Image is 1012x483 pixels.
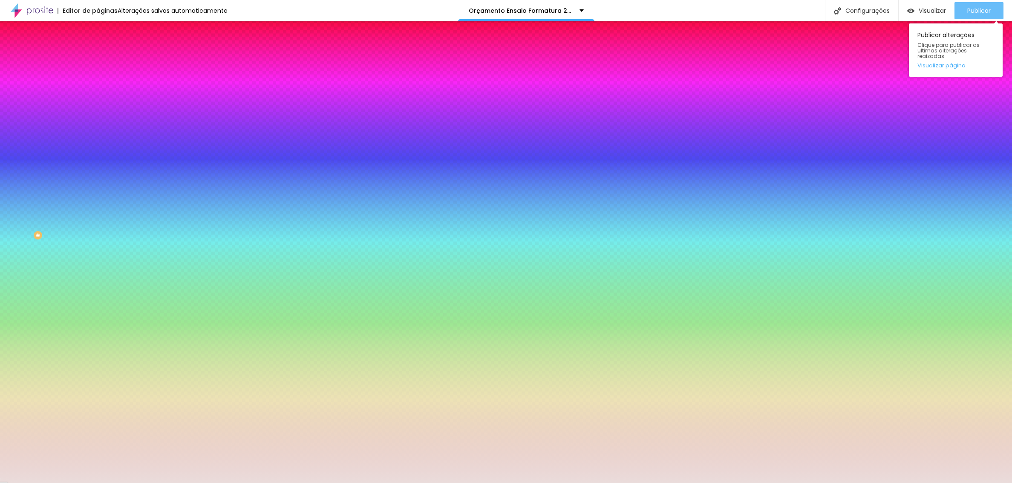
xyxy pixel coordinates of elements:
[954,2,1003,19] button: Publicar
[909,23,1003,77] div: Publicar alterações
[834,7,841,14] img: Icone
[118,8,228,14] div: Alterações salvas automaticamente
[899,2,954,19] button: Visualizar
[917,63,994,68] a: Visualizar página
[967,7,991,14] span: Publicar
[919,7,946,14] span: Visualizar
[907,7,914,14] img: view-1.svg
[469,8,573,14] p: Orçamento Ensaio Formatura 2025 Grupo de 3
[917,42,994,59] span: Clique para publicar as ultimas alterações reaizadas
[58,8,118,14] div: Editor de páginas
